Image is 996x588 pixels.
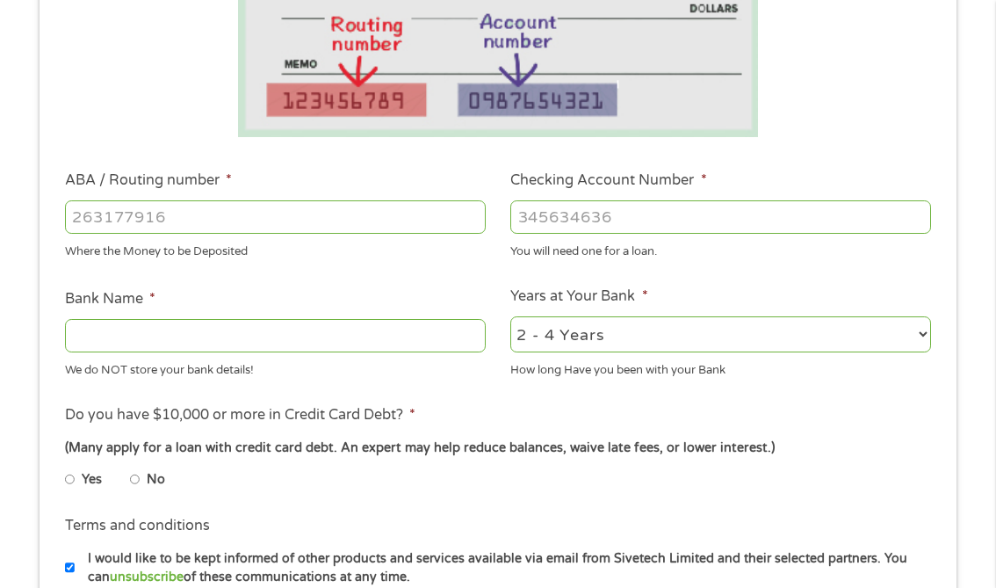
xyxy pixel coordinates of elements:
[65,356,486,380] div: We do NOT store your bank details!
[65,200,486,234] input: 263177916
[65,290,155,309] label: Bank Name
[510,237,931,261] div: You will need one for a loan.
[510,356,931,380] div: How long Have you been with your Bank
[65,517,210,535] label: Terms and conditions
[147,470,165,490] label: No
[65,237,486,261] div: Where the Money to be Deposited
[75,549,936,587] label: I would like to be kept informed of other products and services available via email from Sivetech...
[65,406,415,425] label: Do you have $10,000 or more in Credit Card Debt?
[65,439,931,458] div: (Many apply for a loan with credit card debt. An expert may help reduce balances, waive late fees...
[510,287,647,306] label: Years at Your Bank
[510,171,706,190] label: Checking Account Number
[82,470,102,490] label: Yes
[510,200,931,234] input: 345634636
[110,570,184,584] a: unsubscribe
[65,171,232,190] label: ABA / Routing number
